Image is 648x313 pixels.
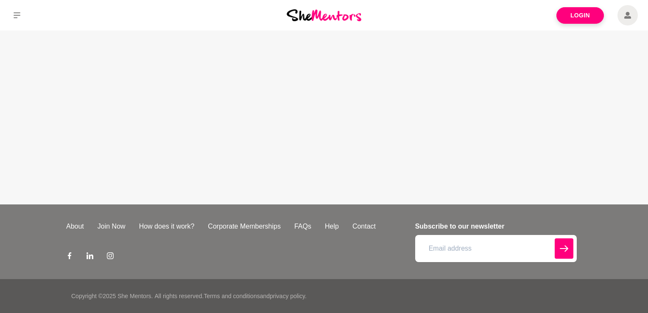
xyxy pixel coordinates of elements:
a: Help [318,221,346,232]
a: Corporate Memberships [201,221,288,232]
a: Join Now [91,221,132,232]
p: Copyright © 2025 She Mentors . [71,292,153,301]
a: About [59,221,91,232]
input: Email address [415,235,577,262]
img: She Mentors Logo [287,9,361,21]
a: Instagram [107,252,114,262]
a: Terms and conditions [204,293,260,299]
a: LinkedIn [87,252,93,262]
a: How does it work? [132,221,201,232]
p: All rights reserved. and . [154,292,306,301]
a: Login [556,7,604,24]
h4: Subscribe to our newsletter [415,221,577,232]
a: Contact [346,221,383,232]
a: Facebook [66,252,73,262]
a: privacy policy [270,293,305,299]
a: FAQs [288,221,318,232]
